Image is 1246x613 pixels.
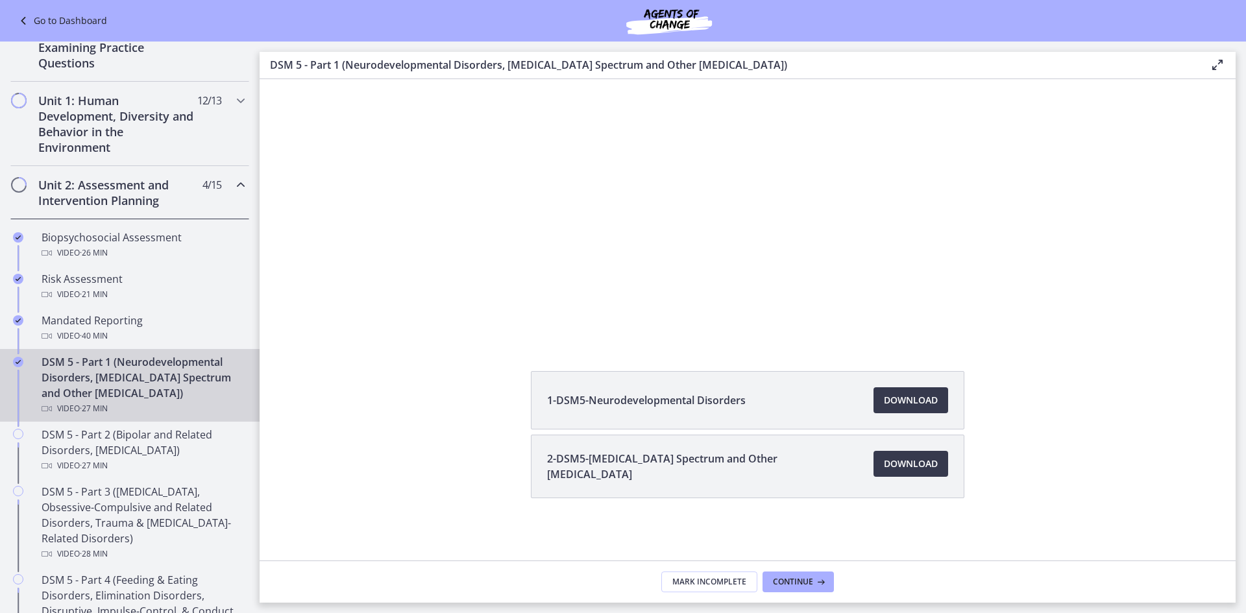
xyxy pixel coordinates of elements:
[197,93,221,108] span: 12 / 13
[202,177,221,193] span: 4 / 15
[80,245,108,261] span: · 26 min
[38,93,197,155] h2: Unit 1: Human Development, Diversity and Behavior in the Environment
[42,230,244,261] div: Biopsychosocial Assessment
[13,274,23,284] i: Completed
[42,546,244,562] div: Video
[38,24,197,71] h2: Strategy: Approaching and Examining Practice Questions
[672,577,746,587] span: Mark Incomplete
[270,57,1189,73] h3: DSM 5 - Part 1 (Neurodevelopmental Disorders, [MEDICAL_DATA] Spectrum and Other [MEDICAL_DATA])
[80,287,108,302] span: · 21 min
[38,177,197,208] h2: Unit 2: Assessment and Intervention Planning
[80,458,108,474] span: · 27 min
[80,328,108,344] span: · 40 min
[773,577,813,587] span: Continue
[80,546,108,562] span: · 28 min
[547,392,746,408] span: 1-DSM5-Neurodevelopmental Disorders
[80,401,108,416] span: · 27 min
[13,357,23,367] i: Completed
[42,401,244,416] div: Video
[16,13,107,29] a: Go to Dashboard
[42,271,244,302] div: Risk Assessment
[884,456,938,472] span: Download
[884,392,938,408] span: Download
[13,315,23,326] i: Completed
[763,571,834,592] button: Continue
[547,451,858,482] span: 2-DSM5-[MEDICAL_DATA] Spectrum and Other [MEDICAL_DATA]
[42,427,244,474] div: DSM 5 - Part 2 (Bipolar and Related Disorders, [MEDICAL_DATA])
[42,245,244,261] div: Video
[42,313,244,344] div: Mandated Reporting
[13,232,23,243] i: Completed
[42,354,244,416] div: DSM 5 - Part 1 (Neurodevelopmental Disorders, [MEDICAL_DATA] Spectrum and Other [MEDICAL_DATA])
[42,328,244,344] div: Video
[591,5,747,36] img: Agents of Change Social Work Test Prep
[42,287,244,302] div: Video
[873,451,948,477] a: Download
[42,458,244,474] div: Video
[873,387,948,413] a: Download
[661,571,757,592] button: Mark Incomplete
[42,484,244,562] div: DSM 5 - Part 3 ([MEDICAL_DATA], Obsessive-Compulsive and Related Disorders, Trauma & [MEDICAL_DAT...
